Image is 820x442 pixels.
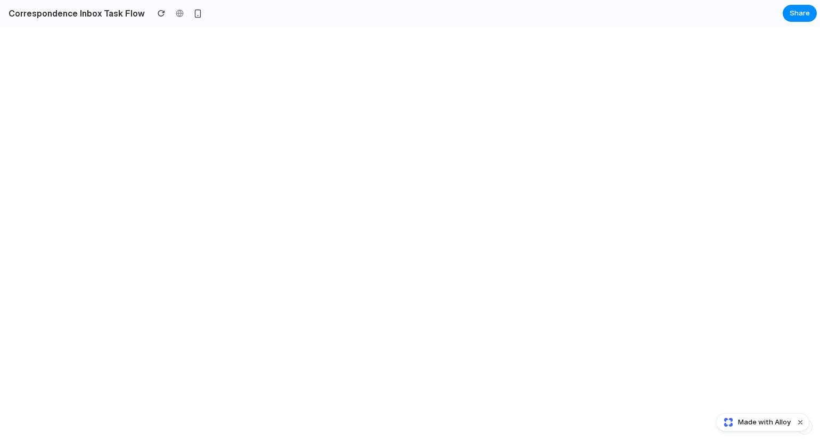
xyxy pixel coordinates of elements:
h2: Correspondence Inbox Task Flow [4,7,145,20]
button: Dismiss watermark [794,416,807,429]
button: Share [783,5,817,22]
span: Made with Alloy [738,417,791,428]
span: Share [790,8,810,19]
a: Made with Alloy [717,417,792,428]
